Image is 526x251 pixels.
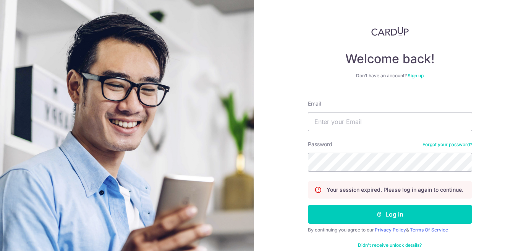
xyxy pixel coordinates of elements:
[422,142,472,148] a: Forgot your password?
[308,100,321,108] label: Email
[358,242,422,248] a: Didn't receive unlock details?
[308,51,472,67] h4: Welcome back!
[375,227,406,233] a: Privacy Policy
[308,205,472,224] button: Log in
[308,73,472,79] div: Don’t have an account?
[308,227,472,233] div: By continuing you agree to our &
[308,112,472,131] input: Enter your Email
[308,140,332,148] label: Password
[327,186,463,194] p: Your session expired. Please log in again to continue.
[410,227,448,233] a: Terms Of Service
[371,27,409,36] img: CardUp Logo
[408,73,424,78] a: Sign up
